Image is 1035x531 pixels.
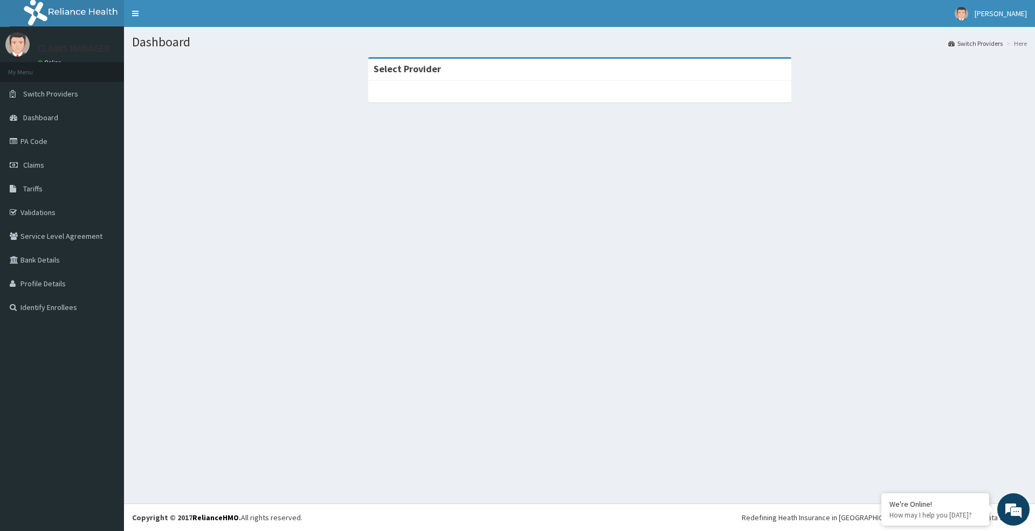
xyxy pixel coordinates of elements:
[975,9,1027,18] span: [PERSON_NAME]
[5,32,30,57] img: User Image
[38,44,110,53] p: CLAIMS MANAGER
[192,513,239,522] a: RelianceHMO
[23,113,58,122] span: Dashboard
[124,504,1035,531] footer: All rights reserved.
[132,35,1027,49] h1: Dashboard
[955,7,968,20] img: User Image
[1004,39,1027,48] li: Here
[948,39,1003,48] a: Switch Providers
[374,63,441,75] strong: Select Provider
[23,184,43,194] span: Tariffs
[38,59,64,66] a: Online
[132,513,241,522] strong: Copyright © 2017 .
[742,512,1027,523] div: Redefining Heath Insurance in [GEOGRAPHIC_DATA] using Telemedicine and Data Science!
[23,89,78,99] span: Switch Providers
[23,160,44,170] span: Claims
[889,511,981,520] p: How may I help you today?
[889,499,981,509] div: We're Online!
